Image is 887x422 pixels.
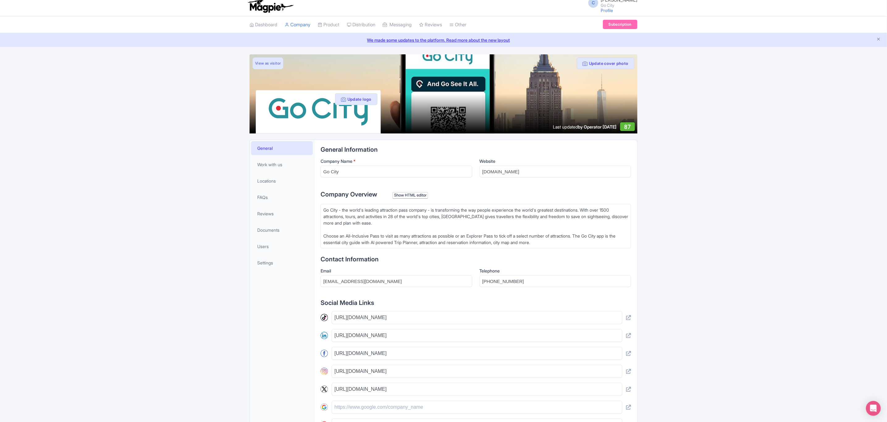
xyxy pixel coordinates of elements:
input: https://www.tiktok.com/company_name [332,311,622,324]
a: Reviews [251,207,313,221]
span: Documents [257,227,280,233]
a: Distribution [347,16,375,33]
span: Locations [257,178,276,184]
input: https://www.facebook.com/company_name [332,347,622,360]
a: Work with us [251,158,313,171]
a: Users [251,239,313,253]
div: Show HTML editor [393,192,428,199]
span: General [257,145,273,151]
a: View as visitor [253,57,283,69]
img: tiktok-round-01-ca200c7ba8d03f2cade56905edf8567d.svg [321,314,328,321]
span: Settings [257,260,273,266]
a: Documents [251,223,313,237]
h2: Contact Information [321,256,631,263]
img: linkedin-round-01-4bc9326eb20f8e88ec4be7e8773b84b7.svg [321,332,328,339]
img: facebook-round-01-50ddc191f871d4ecdbe8252d2011563a.svg [321,350,328,357]
a: Profile [601,8,613,13]
button: Update cover photo [577,57,634,69]
a: Locations [251,174,313,188]
a: Messaging [383,16,412,33]
img: x-round-01-2a040f8114114d748f4f633894d6978b.svg [321,386,328,393]
img: ubyarflcnjp5iplrs5xn.svg [268,95,368,128]
button: Close announcement [876,36,881,43]
span: Telephone [480,268,500,273]
a: Settings [251,256,313,270]
input: https://www.linkedin.com/company/name [332,329,622,342]
small: Go City [601,3,637,7]
span: Work with us [257,161,282,168]
a: Dashboard [250,16,277,33]
a: Reviews [419,16,442,33]
h2: General Information [321,146,631,153]
span: by Operator [DATE] [578,124,616,129]
a: Other [449,16,466,33]
a: FAQs [251,190,313,204]
span: Company Name [321,158,352,164]
img: instagram-round-01-d873700d03cfe9216e9fb2676c2aa726.svg [321,368,328,375]
div: Go City - the world's leading attraction pass company - is transforming the way people experience... [323,207,628,246]
span: Email [321,268,331,273]
span: Users [257,243,269,250]
span: FAQs [257,194,268,200]
span: Reviews [257,210,274,217]
span: Company Overview [321,191,377,198]
span: 87 [624,124,631,130]
a: Company [285,16,310,33]
div: Last updated [553,124,616,130]
input: https://www.x.com/company_name [332,383,622,396]
button: Update logo [335,93,377,105]
h2: Social Media Links [321,299,631,306]
span: Website [480,158,496,164]
a: We made some updates to the platform. Read more about the new layout [4,37,883,43]
div: Open Intercom Messenger [866,401,881,416]
input: https://www.instagram.com/company_name [332,365,622,378]
input: https://www.google.com/company_name [332,401,622,414]
a: Product [318,16,339,33]
img: google-round-01-4c7ae292eccd65b64cc32667544fd5c1.svg [321,403,328,411]
a: General [251,141,313,155]
a: Subscription [603,20,637,29]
